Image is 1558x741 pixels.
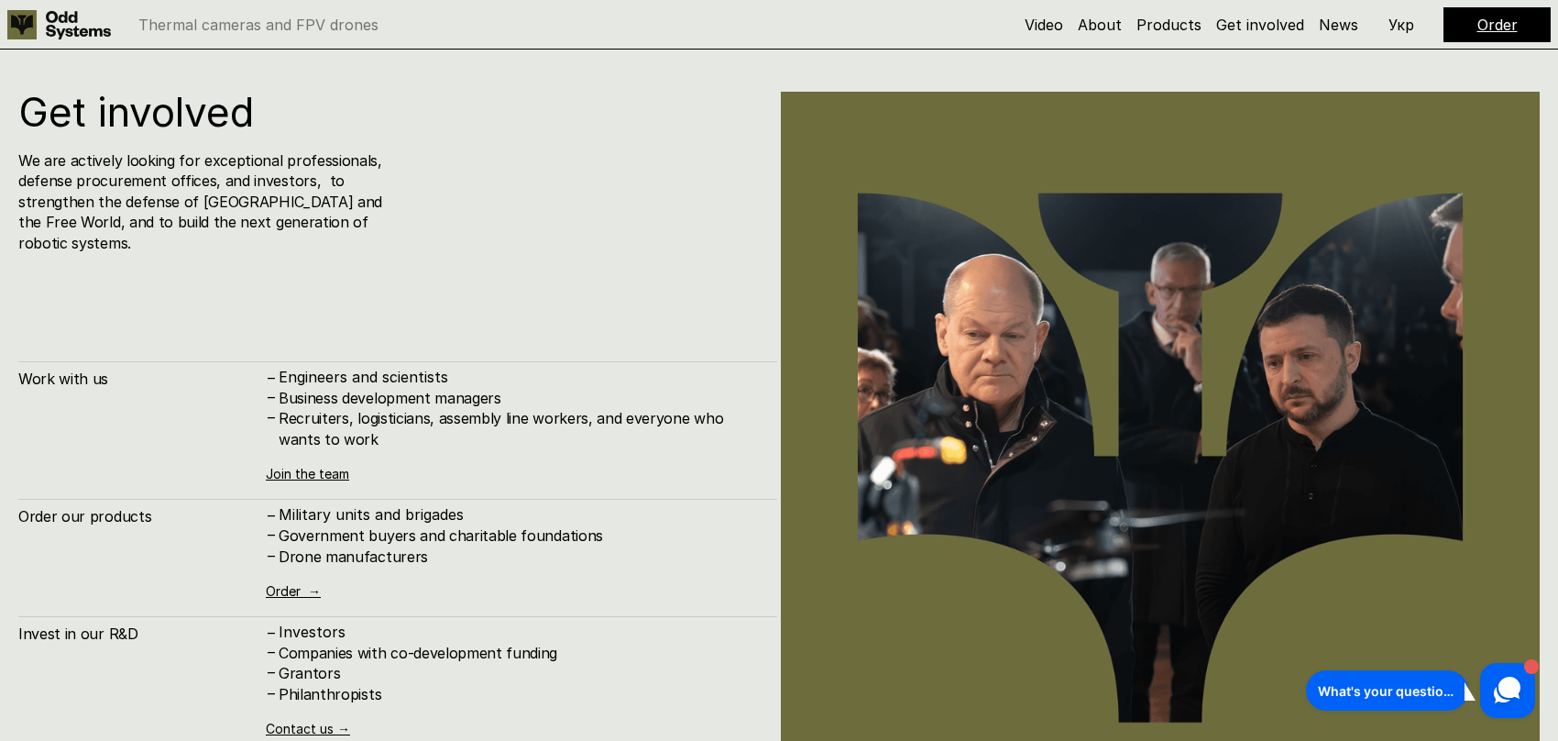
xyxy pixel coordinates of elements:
[266,721,350,736] a: Contact us →
[18,506,266,526] h4: Order our products
[279,525,759,546] h4: Government buyers and charitable foundations
[279,506,759,524] p: Military units and brigades
[279,624,759,641] p: Investors
[279,663,759,683] h4: Grantors
[266,583,321,599] a: Order →
[18,92,571,132] h1: Get involved
[1025,16,1063,34] a: Video
[279,643,759,663] h4: Companies with co-development funding
[268,505,275,525] h4: –
[268,368,275,388] h4: –
[268,387,275,407] h4: –
[1136,16,1201,34] a: Products
[279,388,759,408] h4: Business development managers
[1301,658,1540,723] iframe: HelpCrunch
[268,545,275,565] h4: –
[1216,16,1304,34] a: Get involved
[279,684,759,704] h4: Philanthropists
[279,408,759,449] h4: Recruiters, logisticians, assembly line workers, and everyone who wants to work
[268,623,275,643] h4: –
[18,150,388,253] h4: We are actively looking for exceptional professionals, defense procurement offices, and investors...
[1078,16,1122,34] a: About
[1388,17,1414,32] p: Укр
[266,466,349,481] a: Join the team
[1477,16,1518,34] a: Order
[268,642,275,662] h4: –
[279,369,759,386] p: Engineers and scientists
[268,662,275,682] h4: –
[18,369,266,389] h4: Work with us
[268,407,275,427] h4: –
[268,683,275,703] h4: –
[1319,16,1358,34] a: News
[138,17,379,32] p: Thermal cameras and FPV drones
[279,547,759,567] h4: Drone manufacturers
[18,624,266,644] h4: Invest in our R&D
[268,525,275,545] h4: –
